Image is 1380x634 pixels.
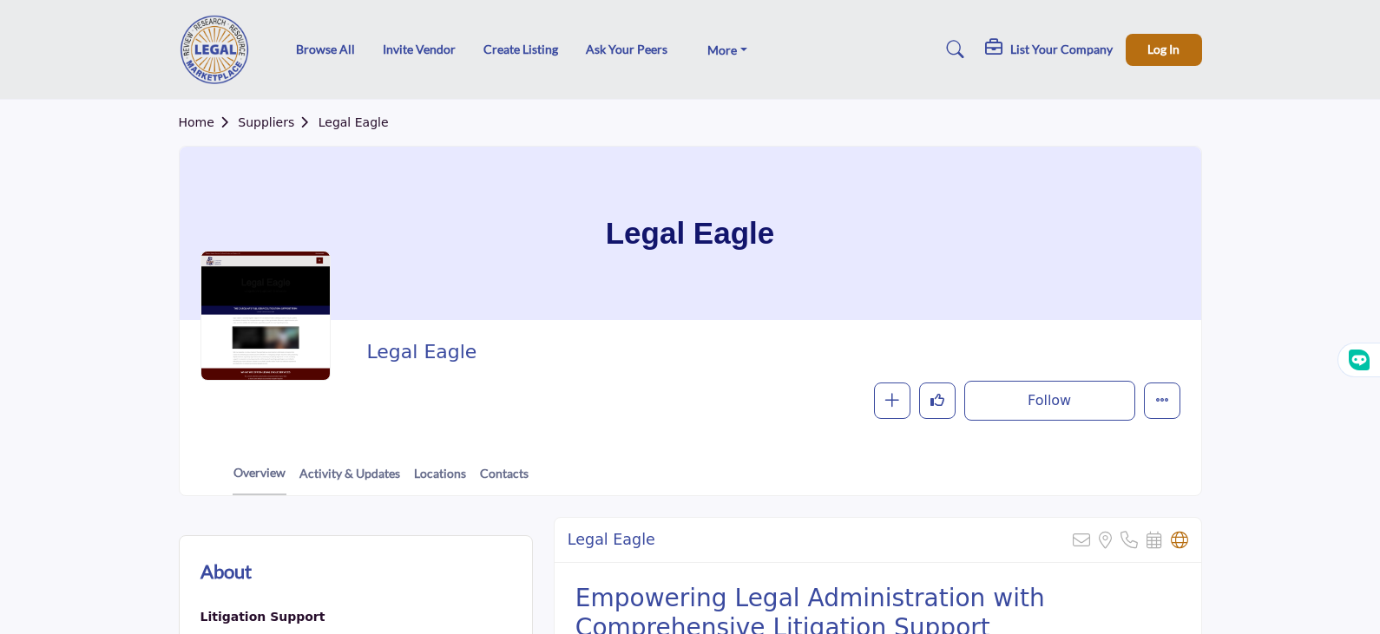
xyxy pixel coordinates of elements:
h2: Legal Eagle [366,341,1171,363]
a: Locations [413,464,467,494]
button: Like [919,382,956,419]
h2: About [200,557,252,585]
a: Litigation Support [200,606,372,629]
a: Create Listing [483,42,558,56]
div: Services to assist during litigation process [200,606,372,629]
img: site Logo [179,15,260,84]
a: Suppliers [238,115,318,129]
a: Activity & Updates [299,464,401,494]
button: Follow [964,381,1135,421]
a: Ask Your Peers [586,42,667,56]
div: List Your Company [985,39,1113,60]
button: More details [1144,382,1180,419]
button: Log In [1126,34,1202,66]
a: Legal Eagle [319,115,389,129]
a: Search [930,36,976,63]
h1: Legal Eagle [606,147,775,320]
a: Invite Vendor [383,42,456,56]
h5: List Your Company [1010,42,1113,57]
a: Overview [233,463,286,495]
h2: Legal Eagle [568,531,655,549]
a: More [695,37,759,62]
a: Browse All [296,42,355,56]
a: Home [179,115,239,129]
a: Contacts [479,464,529,494]
span: Log In [1147,42,1180,56]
